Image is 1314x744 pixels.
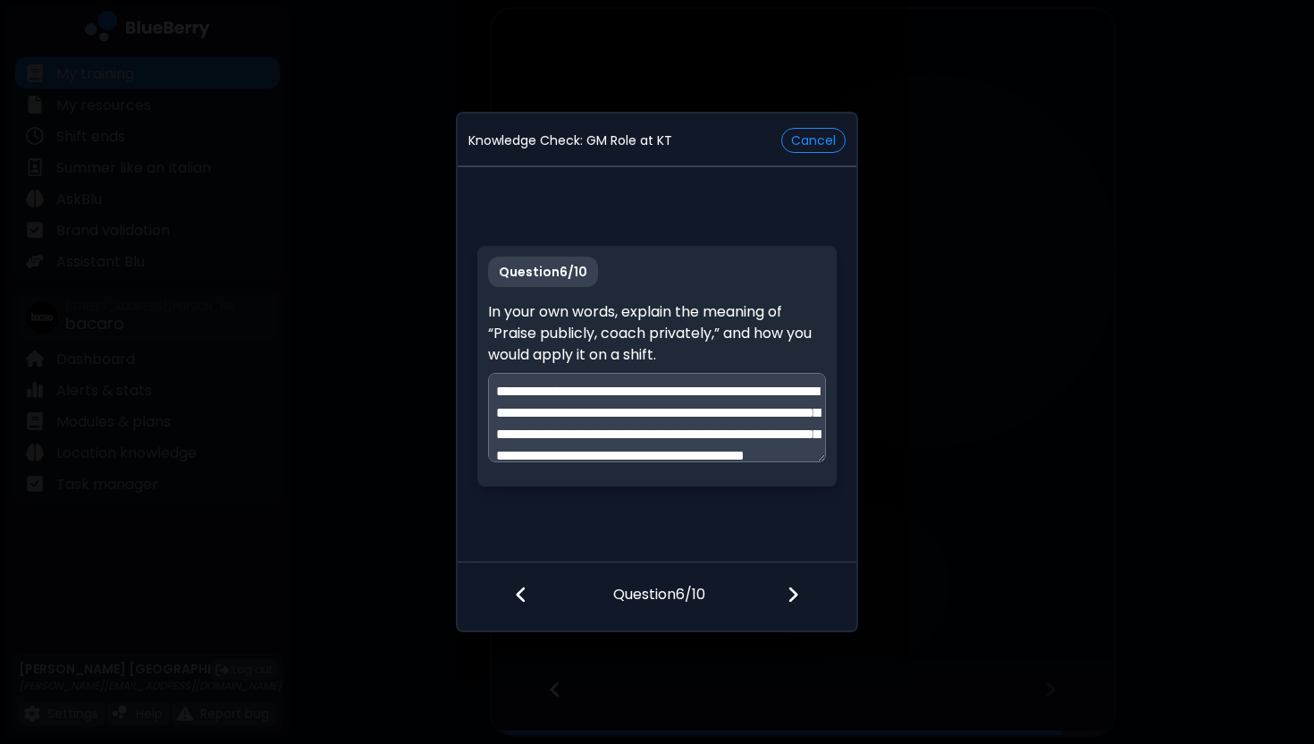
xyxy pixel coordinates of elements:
p: Question 6 / 10 [488,257,598,287]
button: Cancel [781,128,846,153]
p: Question 6 / 10 [613,562,705,605]
img: file icon [515,585,527,604]
p: Knowledge Check: GM Role at KT [468,132,672,148]
img: file icon [787,585,799,604]
p: In your own words, explain the meaning of “Praise publicly, coach privately,” and how you would a... [488,301,825,366]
